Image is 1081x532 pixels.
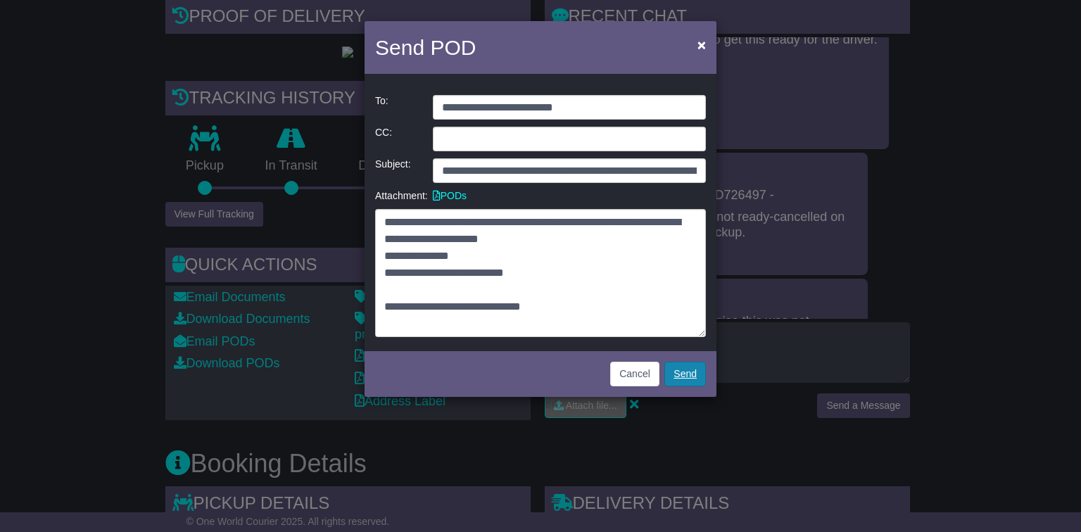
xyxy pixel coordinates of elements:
[368,190,426,202] div: Attachment:
[368,95,426,120] div: To:
[610,362,659,386] button: Cancel
[375,32,476,63] h4: Send POD
[697,37,706,53] span: ×
[368,127,426,151] div: CC:
[664,362,706,386] a: Send
[690,30,713,59] button: Close
[433,190,467,201] a: PODs
[368,158,426,183] div: Subject:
